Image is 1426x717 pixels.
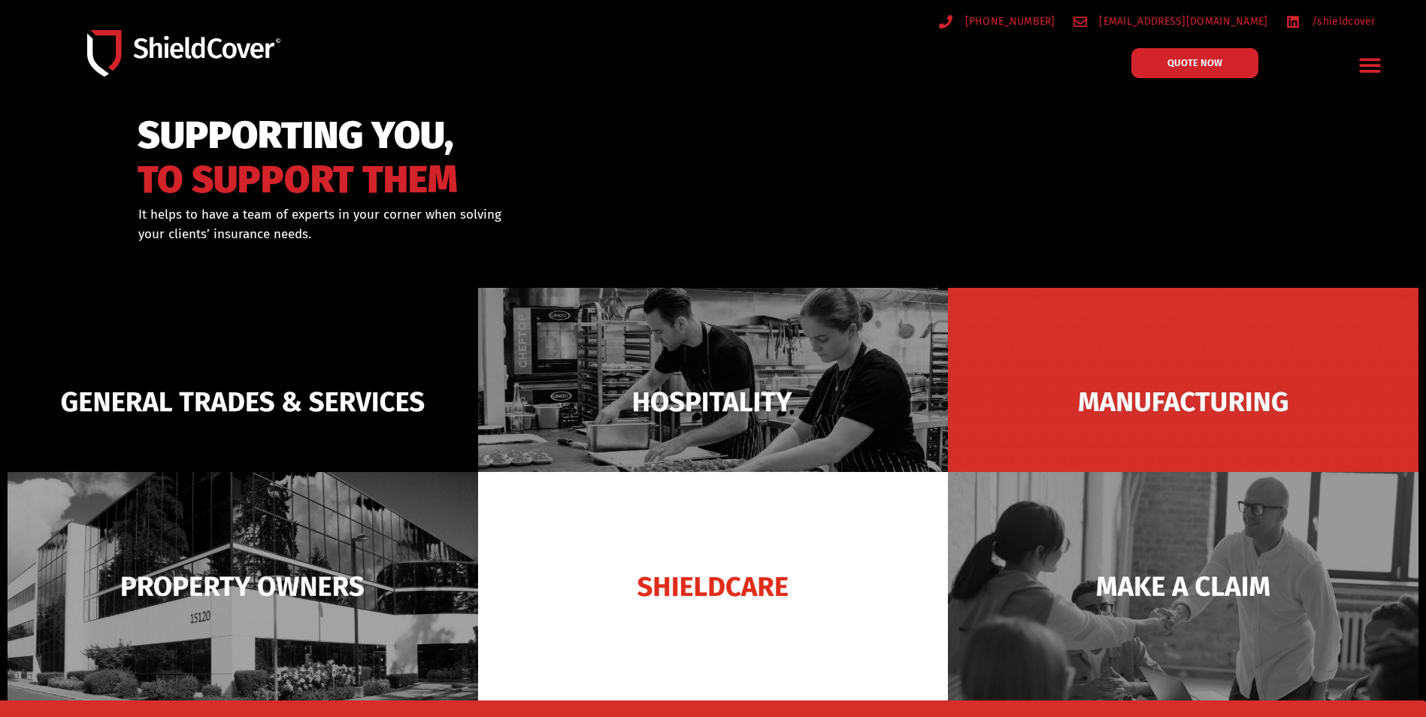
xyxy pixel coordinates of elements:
span: QUOTE NOW [1167,58,1222,68]
div: It helps to have a team of experts in your corner when solving [138,205,790,244]
span: [PHONE_NUMBER] [961,12,1055,31]
p: your clients’ insurance needs. [138,225,790,244]
a: /shieldcover [1286,12,1376,31]
span: SUPPORTING YOU, [138,120,458,151]
a: QUOTE NOW [1131,48,1258,78]
a: [PHONE_NUMBER] [939,12,1055,31]
img: Shield-Cover-Underwriting-Australia-logo-full [87,30,280,77]
div: Menu Toggle [1352,47,1388,83]
span: [EMAIL_ADDRESS][DOMAIN_NAME] [1095,12,1267,31]
a: [EMAIL_ADDRESS][DOMAIN_NAME] [1073,12,1268,31]
span: /shieldcover [1308,12,1376,31]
